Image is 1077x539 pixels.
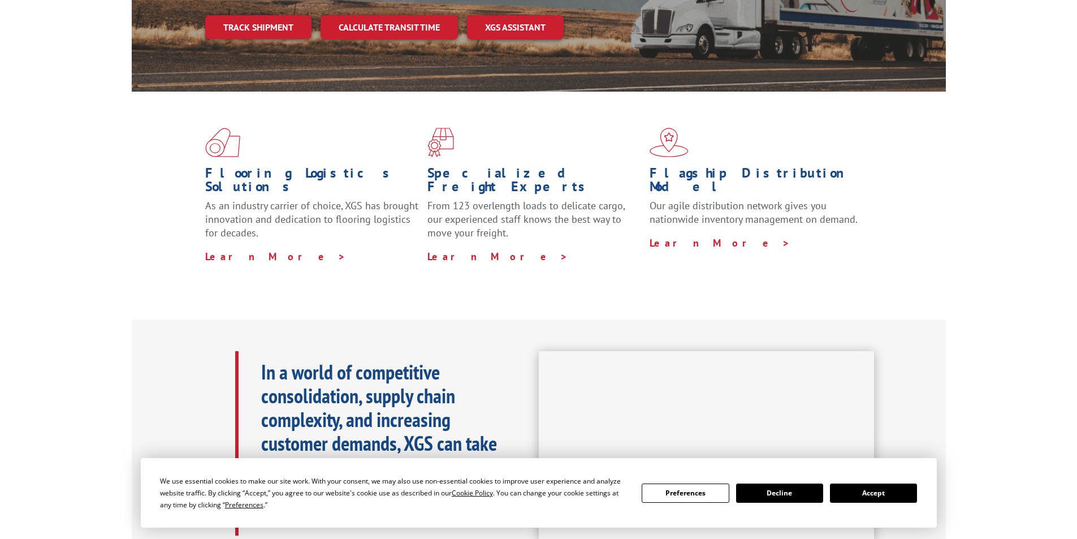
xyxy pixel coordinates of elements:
a: Calculate transit time [321,15,458,40]
button: Accept [830,484,917,503]
span: As an industry carrier of choice, XGS has brought innovation and dedication to flooring logistics... [205,199,418,239]
span: Preferences [225,500,263,510]
p: From 123 overlength loads to delicate cargo, our experienced staff knows the best way to move you... [427,199,641,249]
img: xgs-icon-focused-on-flooring-red [427,128,454,157]
a: Learn More > [205,250,346,263]
a: Learn More > [427,250,568,263]
button: Decline [736,484,823,503]
a: Track shipment [205,15,312,39]
div: Cookie Consent Prompt [141,458,937,528]
img: xgs-icon-total-supply-chain-intelligence-red [205,128,240,157]
h1: Specialized Freight Experts [427,166,641,199]
h1: Flagship Distribution Model [650,166,863,199]
img: xgs-icon-flagship-distribution-model-red [650,128,689,157]
span: Our agile distribution network gives you nationwide inventory management on demand. [650,199,858,226]
a: Learn More > [650,236,790,249]
div: We use essential cookies to make our site work. With your consent, we may also use non-essential ... [160,475,628,511]
b: In a world of competitive consolidation, supply chain complexity, and increasing customer demands... [261,359,497,528]
span: Cookie Policy [452,488,493,498]
a: XGS ASSISTANT [467,15,564,40]
h1: Flooring Logistics Solutions [205,166,419,199]
button: Preferences [642,484,729,503]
